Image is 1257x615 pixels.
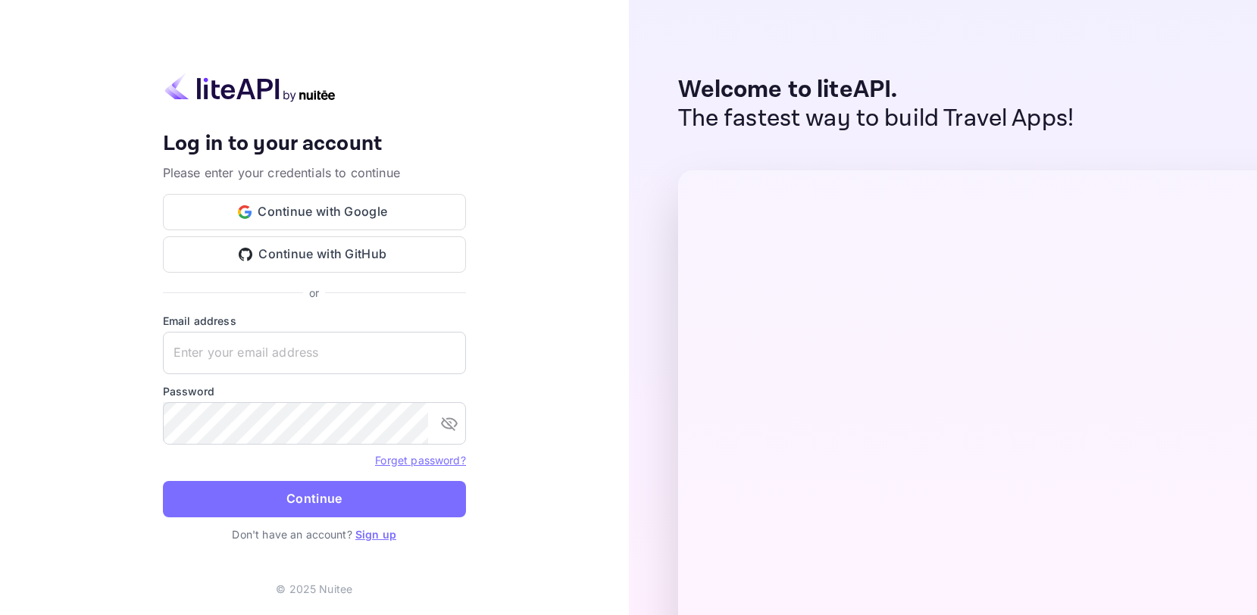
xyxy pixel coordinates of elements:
[163,526,466,542] p: Don't have an account?
[163,383,466,399] label: Password
[678,76,1074,105] p: Welcome to liteAPI.
[375,452,465,467] a: Forget password?
[434,408,464,439] button: toggle password visibility
[163,164,466,182] p: Please enter your credentials to continue
[163,194,466,230] button: Continue with Google
[163,236,466,273] button: Continue with GitHub
[355,528,396,541] a: Sign up
[678,105,1074,133] p: The fastest way to build Travel Apps!
[375,454,465,467] a: Forget password?
[163,313,466,329] label: Email address
[163,73,337,102] img: liteapi
[163,481,466,517] button: Continue
[276,581,352,597] p: © 2025 Nuitee
[163,131,466,158] h4: Log in to your account
[163,332,466,374] input: Enter your email address
[309,285,319,301] p: or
